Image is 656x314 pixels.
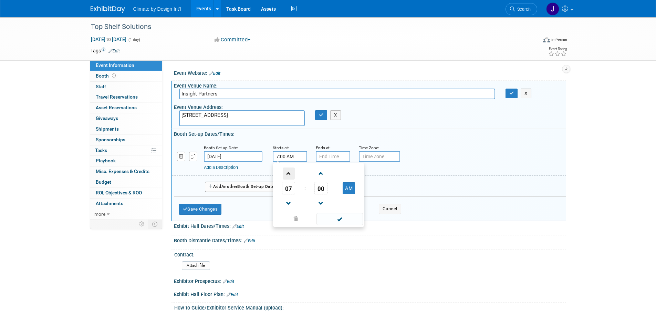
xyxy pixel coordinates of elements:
[379,204,401,214] button: Cancel
[314,182,327,194] span: Pick Minute
[90,92,162,102] a: Travel Reservations
[95,148,107,153] span: Tasks
[96,126,119,132] span: Shipments
[314,194,327,212] a: Decrement Minute
[90,177,162,188] a: Budget
[174,68,566,77] div: Event Website:
[96,158,116,163] span: Playbook
[90,82,162,92] a: Staff
[204,145,238,150] small: Booth Set-up Date:
[548,47,567,51] div: Event Rating
[174,303,563,311] div: How to Guide/Exhibitor Service Manual (upload):
[497,36,568,46] div: Event Format
[543,37,550,42] img: Format-Inperson.png
[96,73,117,79] span: Booth
[316,151,350,162] input: End Time
[105,37,112,42] span: to
[90,124,162,134] a: Shipments
[546,2,559,16] img: JoAnna Quade
[174,221,566,230] div: Exhibit Hall Dates/Times:
[227,292,238,297] a: Edit
[282,194,295,212] a: Decrement Hour
[316,215,363,224] a: Done
[205,182,278,192] button: AddAnotherBooth Set-up Date
[273,151,307,162] input: Start Time
[96,94,138,100] span: Travel Reservations
[174,102,566,111] div: Event Venue Address:
[551,37,567,42] div: In-Person
[133,6,181,12] span: Climate by Design Int'l
[330,110,341,120] button: X
[96,201,123,206] span: Attachments
[174,129,566,138] div: Booth Set-up Dates/Times:
[314,164,327,182] a: Increment Minute
[90,103,162,113] a: Asset Reservations
[282,164,295,182] a: Increment Hour
[174,81,566,89] div: Event Venue Name:
[244,239,255,243] a: Edit
[359,145,379,150] small: Time Zone:
[209,71,220,76] a: Edit
[96,179,111,185] span: Budget
[96,115,118,121] span: Giveaways
[90,113,162,124] a: Giveaways
[174,250,563,258] div: Contract:
[90,166,162,177] a: Misc. Expenses & Credits
[204,151,262,162] input: Date
[108,49,120,53] a: Edit
[212,36,253,43] button: Committed
[232,224,244,229] a: Edit
[343,182,355,194] button: AM
[91,6,125,13] img: ExhibitDay
[174,235,566,244] div: Booth Dismantle Dates/Times:
[128,38,140,42] span: (1 day)
[136,220,148,229] td: Personalize Event Tab Strip
[179,204,222,215] button: Save Changes
[96,62,134,68] span: Event Information
[90,71,162,81] a: Booth
[88,21,527,33] div: Top Shelf Solutions
[274,214,317,224] a: Clear selection
[273,145,289,150] small: Starts at:
[90,135,162,145] a: Sponsorships
[90,145,162,156] a: Tasks
[111,73,117,78] span: Booth not reserved yet
[316,145,331,150] small: Ends at:
[94,211,105,217] span: more
[96,105,137,110] span: Asset Reservations
[359,151,400,162] input: Time Zone
[96,137,125,142] span: Sponsorships
[303,182,307,194] td: :
[148,220,162,229] td: Toggle Event Tabs
[91,47,120,54] td: Tags
[174,289,566,298] div: Exhibit Hall Floor Plan:
[174,276,566,285] div: Exhibitor Prospectus:
[506,3,537,15] a: Search
[204,165,238,170] a: Add a Description
[91,36,127,42] span: [DATE] [DATE]
[521,89,531,98] button: X
[282,182,295,194] span: Pick Hour
[221,184,238,189] span: Another
[90,199,162,209] a: Attachments
[515,7,531,12] span: Search
[90,188,162,198] a: ROI, Objectives & ROO
[90,156,162,166] a: Playbook
[223,279,234,284] a: Edit
[96,190,142,195] span: ROI, Objectives & ROO
[96,84,106,89] span: Staff
[96,169,149,174] span: Misc. Expenses & Credits
[90,209,162,220] a: more
[90,60,162,71] a: Event Information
